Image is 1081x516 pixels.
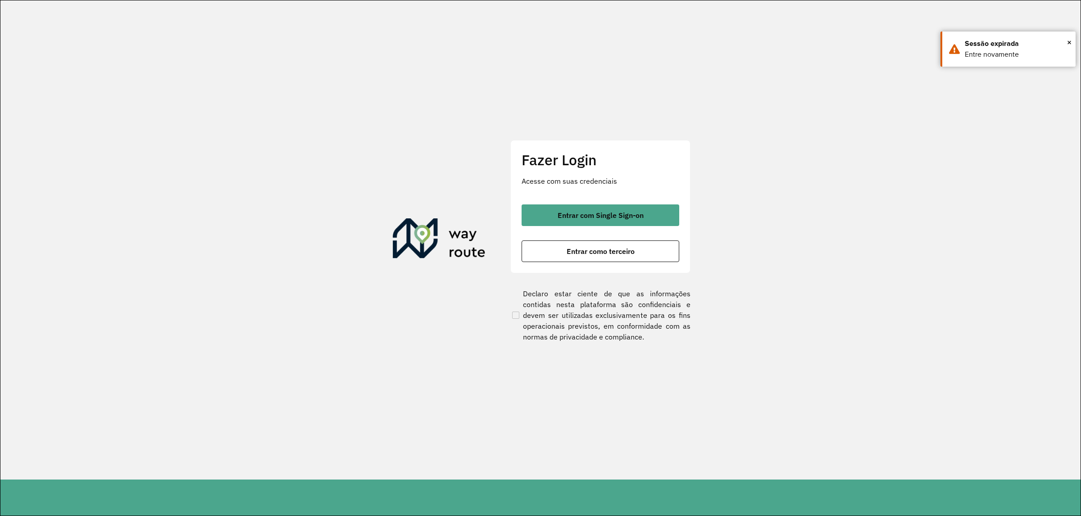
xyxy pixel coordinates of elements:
[522,176,679,186] p: Acesse com suas credenciais
[522,204,679,226] button: button
[1067,36,1072,49] button: Close
[1067,36,1072,49] span: ×
[522,151,679,168] h2: Fazer Login
[965,38,1069,49] div: Sessão expirada
[393,218,486,262] img: Roteirizador AmbevTech
[522,240,679,262] button: button
[965,49,1069,60] div: Entre novamente
[510,288,690,342] label: Declaro estar ciente de que as informações contidas nesta plataforma são confidenciais e devem se...
[567,248,635,255] span: Entrar como terceiro
[558,212,644,219] span: Entrar com Single Sign-on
